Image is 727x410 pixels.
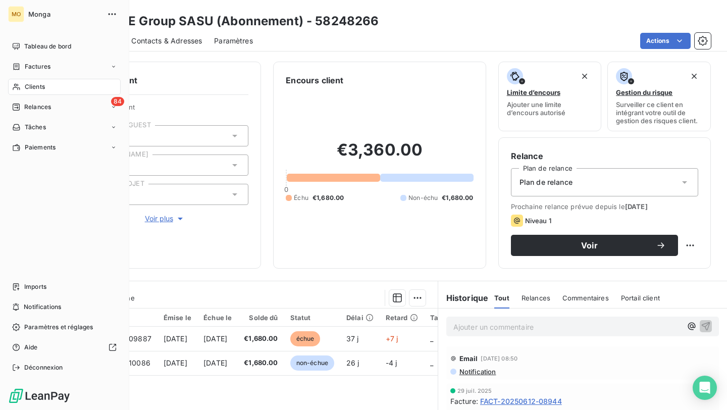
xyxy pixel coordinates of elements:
span: 0 [284,185,288,193]
button: Actions [640,33,691,49]
div: Statut [290,314,334,322]
span: Relances [522,294,550,302]
span: Tableau de bord [24,42,71,51]
span: Non-échu [408,193,438,202]
span: Paramètres [214,36,253,46]
span: [DATE] [625,202,648,211]
span: [DATE] [203,334,227,343]
span: [DATE] [164,334,187,343]
span: [DATE] [164,358,187,367]
span: Email [459,354,478,363]
span: Commentaires [562,294,609,302]
a: Aide [8,339,121,355]
span: 84 [111,97,124,106]
span: Portail client [621,294,660,302]
div: MO [8,6,24,22]
div: Tag Relance [430,314,484,322]
h6: Historique [438,292,489,304]
span: 37 j [346,334,359,343]
span: _ [430,334,433,343]
span: +7 j [386,334,398,343]
span: Clients [25,82,45,91]
span: [DATE] 08:50 [481,355,517,362]
h6: Relance [511,150,698,162]
span: Aide [24,343,38,352]
h3: Digit RE Group SASU (Abonnement) - 58248266 [89,12,379,30]
span: Plan de relance [520,177,573,187]
span: -4 j [386,358,397,367]
span: 29 juil. 2025 [457,388,492,394]
span: Facture : [450,396,478,406]
span: Factures [25,62,50,71]
span: Monga [28,10,101,18]
span: Déconnexion [24,363,63,372]
img: Logo LeanPay [8,388,71,404]
span: Limite d’encours [507,88,560,96]
span: Voir plus [145,214,185,224]
span: FACT-20250612-08944 [480,396,562,406]
div: Émise le [164,314,191,322]
span: [DATE] [203,358,227,367]
div: Solde dû [244,314,278,322]
span: 26 j [346,358,359,367]
span: Niveau 1 [525,217,551,225]
span: Échu [294,193,308,202]
span: Relances [24,102,51,112]
span: €1,680.00 [442,193,473,202]
div: Retard [386,314,418,322]
span: Propriétés Client [81,103,248,117]
span: Voir [523,241,656,249]
div: Open Intercom Messenger [693,376,717,400]
div: Délai [346,314,374,322]
span: Paiements [25,143,56,152]
h6: Encours client [286,74,343,86]
span: Notification [458,368,496,376]
span: Surveiller ce client en intégrant votre outil de gestion des risques client. [616,100,702,125]
span: €1,680.00 [313,193,344,202]
h6: Informations client [61,74,248,86]
span: Prochaine relance prévue depuis le [511,202,698,211]
span: €1,680.00 [244,334,278,344]
span: Ajouter une limite d’encours autorisé [507,100,593,117]
span: Gestion du risque [616,88,672,96]
span: _ [430,358,433,367]
span: Tout [494,294,509,302]
button: Limite d’encoursAjouter une limite d’encours autorisé [498,62,602,131]
span: Paramètres et réglages [24,323,93,332]
button: Voir plus [81,213,248,224]
div: Échue le [203,314,232,322]
span: €1,680.00 [244,358,278,368]
span: Imports [24,282,46,291]
h2: €3,360.00 [286,140,473,170]
span: non-échue [290,355,334,371]
span: Tâches [25,123,46,132]
button: Gestion du risqueSurveiller ce client en intégrant votre outil de gestion des risques client. [607,62,711,131]
span: Notifications [24,302,61,312]
button: Voir [511,235,678,256]
span: échue [290,331,321,346]
span: Contacts & Adresses [131,36,202,46]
